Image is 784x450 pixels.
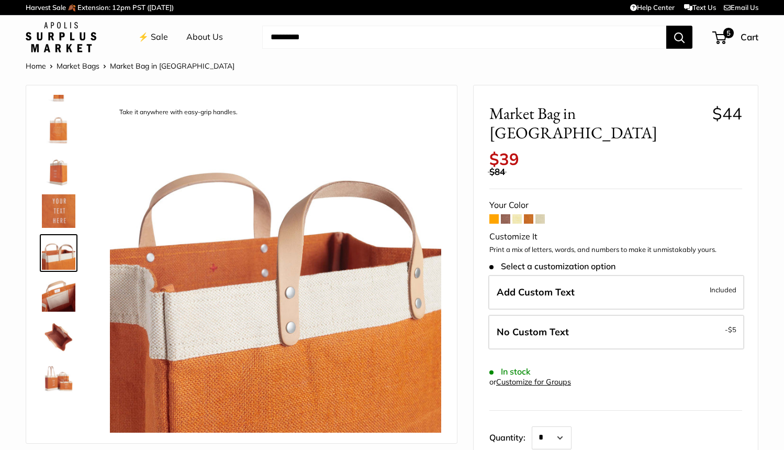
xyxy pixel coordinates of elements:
[725,323,736,336] span: -
[40,276,77,314] a: description_Inner pocket good for daily drivers.
[489,166,505,177] span: $84
[723,28,734,38] span: 5
[728,325,736,334] span: $5
[666,26,692,49] button: Search
[138,29,168,45] a: ⚡️ Sale
[40,318,77,356] a: description_Spacious inner area with room for everything. Plus water-resistant lining.
[489,423,532,449] label: Quantity:
[496,377,571,387] a: Customize for Groups
[110,101,441,433] img: description_Take it anywhere with easy-grip handles.
[42,404,75,437] img: description_No need for custom text? Choose this option.
[186,29,223,45] a: About Us
[713,29,758,46] a: 5 Cart
[40,192,77,230] a: description_Custom printed text with eco-friendly ink.
[40,150,77,188] a: Market Bag in Citrus
[42,111,75,144] img: description_Seal of authenticity printed on the backside of every bag.
[40,360,77,398] a: Market Bag in Citrus
[262,26,666,49] input: Search...
[488,275,744,310] label: Add Custom Text
[741,31,758,42] span: Cart
[489,367,531,377] span: In stock
[684,3,716,12] a: Text Us
[489,261,615,271] span: Select a customization option
[42,362,75,396] img: Market Bag in Citrus
[42,278,75,312] img: description_Inner pocket good for daily drivers.
[42,320,75,354] img: description_Spacious inner area with room for everything. Plus water-resistant lining.
[42,194,75,228] img: description_Custom printed text with eco-friendly ink.
[497,326,569,338] span: No Custom Text
[489,229,742,245] div: Customize It
[489,245,742,255] p: Print a mix of letters, words, and numbers to make it unmistakably yours.
[57,61,99,71] a: Market Bags
[489,104,704,142] span: Market Bag in [GEOGRAPHIC_DATA]
[489,375,571,389] div: or
[724,3,758,12] a: Email Us
[110,61,234,71] span: Market Bag in [GEOGRAPHIC_DATA]
[712,103,742,124] span: $44
[40,108,77,146] a: description_Seal of authenticity printed on the backside of every bag.
[489,197,742,213] div: Your Color
[26,59,234,73] nav: Breadcrumb
[40,234,77,272] a: description_Take it anywhere with easy-grip handles.
[488,315,744,349] label: Leave Blank
[40,402,77,440] a: description_No need for custom text? Choose this option.
[497,286,575,298] span: Add Custom Text
[630,3,675,12] a: Help Center
[489,149,519,169] span: $39
[26,61,46,71] a: Home
[26,22,96,52] img: Apolis: Surplus Market
[114,105,243,119] div: Take it anywhere with easy-grip handles.
[42,236,75,270] img: description_Take it anywhere with easy-grip handles.
[710,283,736,296] span: Included
[42,152,75,186] img: Market Bag in Citrus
